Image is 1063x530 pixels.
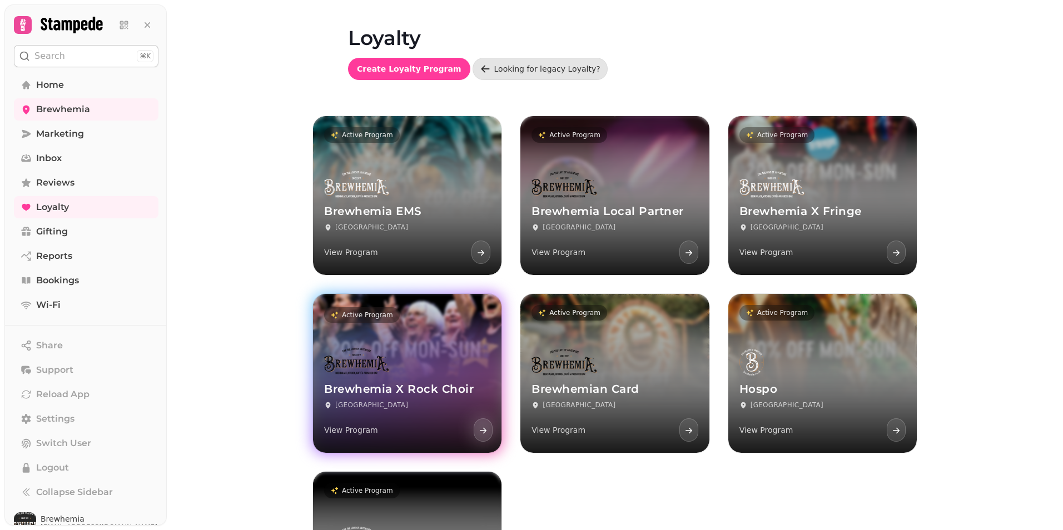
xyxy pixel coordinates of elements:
span: Marketing [36,127,84,141]
p: Active Program [549,308,600,317]
p: Active Program [342,131,393,139]
span: Home [36,78,64,92]
p: Active Program [549,131,600,139]
a: Active ProgramHospoHospo[GEOGRAPHIC_DATA]View Program [728,294,917,453]
p: View Program [531,424,585,436]
span: Switch User [36,437,91,450]
img: Hospo [739,349,764,376]
p: [GEOGRAPHIC_DATA] [335,223,408,232]
a: Loyalty [14,196,158,218]
span: Support [36,363,73,377]
span: Inbox [36,152,62,165]
div: ⌘K [137,50,153,62]
a: Active ProgramBrewhemian CardBrewhemian Card[GEOGRAPHIC_DATA]View Program [520,294,709,453]
img: Brewhemia X Fringe [739,171,804,198]
a: Marketing [14,123,158,145]
p: View Program [531,247,585,258]
span: Share [36,339,63,352]
span: Brewhemia [36,103,90,116]
h3: Brewhemia Local Partner [531,204,698,218]
a: Gifting [14,221,158,243]
button: Logout [14,457,158,479]
button: Search⌘K [14,45,158,67]
span: Reload App [36,388,90,401]
span: Create Loyalty Program [357,65,461,73]
h3: Brewhemian Card [531,382,698,396]
button: Switch User [14,432,158,454]
span: Bookings [36,274,79,287]
p: [GEOGRAPHIC_DATA] [543,401,615,409]
p: [GEOGRAPHIC_DATA] [335,401,408,409]
a: Active ProgramBrewhemia X FringeBrewhemia X Fringe[GEOGRAPHIC_DATA]View Program [728,116,917,275]
span: Wi-Fi [36,298,61,312]
span: Logout [36,461,69,474]
button: Create Loyalty Program [348,58,470,80]
h3: Brewhemia X Rock Choir [324,382,490,396]
button: Collapse Sidebar [14,481,158,503]
button: Share [14,334,158,357]
p: Active Program [757,131,808,139]
p: [GEOGRAPHIC_DATA] [751,401,823,409]
p: Active Program [342,486,393,495]
a: Active ProgramBrewhemia X Rock ChoirBrewhemia X Rock Choir[GEOGRAPHIC_DATA]View Program [313,294,501,453]
span: Brewhemia [41,515,157,523]
img: Brewhemia X Rock Choir [324,348,389,374]
img: Brewhemia EMS [324,171,389,198]
button: Reload App [14,383,158,406]
a: Home [14,74,158,96]
p: Active Program [757,308,808,317]
img: Brewhemian Card [531,349,597,376]
span: Gifting [36,225,68,238]
p: View Program [739,424,793,436]
p: [GEOGRAPHIC_DATA] [543,223,615,232]
a: Active ProgramBrewhemia Local Partner Brewhemia Local Partner[GEOGRAPHIC_DATA]View Program [520,116,709,275]
span: Loyalty [36,201,69,214]
a: Active ProgramBrewhemia EMS Brewhemia EMS[GEOGRAPHIC_DATA]View Program [313,116,501,275]
span: Settings [36,412,74,426]
p: View Program [324,247,378,258]
a: Wi-Fi [14,294,158,316]
a: Bookings [14,269,158,292]
p: Search [34,49,65,63]
a: Looking for legacy Loyalty? [473,58,608,80]
a: Settings [14,408,158,430]
a: Inbox [14,147,158,169]
p: View Program [739,247,793,258]
span: Reports [36,249,72,263]
div: Looking for legacy Loyalty? [494,63,600,74]
p: [GEOGRAPHIC_DATA] [751,223,823,232]
h3: Hospo [739,382,906,396]
p: Active Program [342,311,393,319]
span: Reviews [36,176,74,189]
button: Support [14,359,158,381]
h3: Brewhemia X Fringe [739,204,906,218]
h3: Brewhemia EMS [324,204,490,218]
span: Collapse Sidebar [36,486,113,499]
p: View Program [324,424,378,436]
img: Brewhemia Local Partner [531,171,597,198]
a: Brewhemia [14,98,158,121]
a: Reports [14,245,158,267]
a: Reviews [14,172,158,194]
